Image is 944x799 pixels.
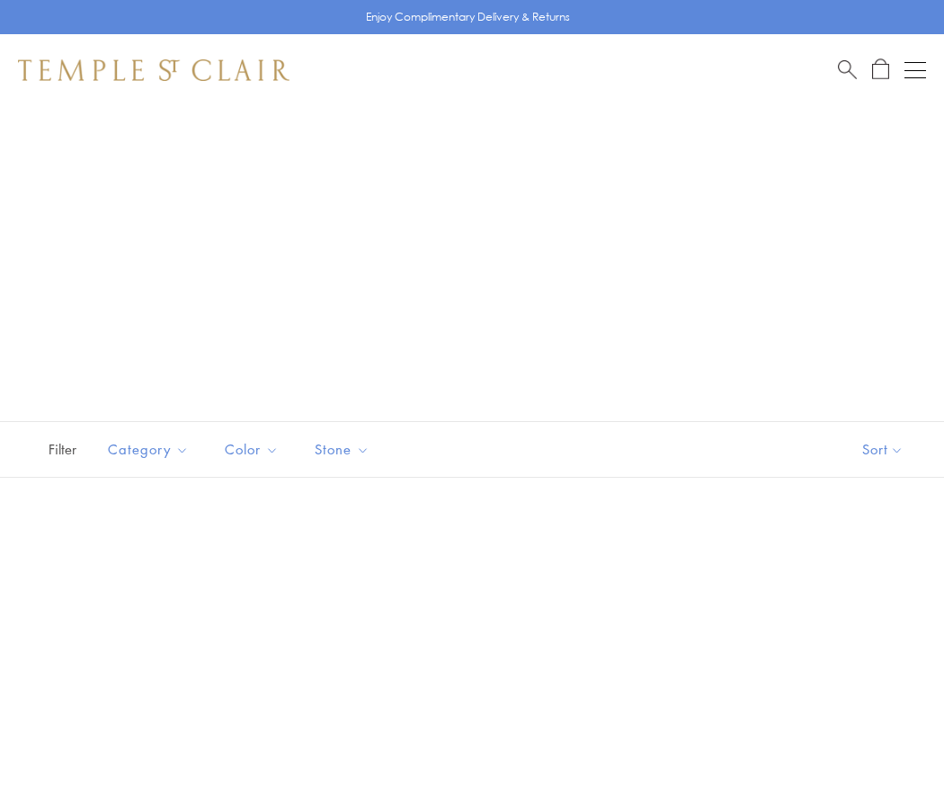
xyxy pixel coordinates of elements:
[94,429,202,470] button: Category
[366,8,570,26] p: Enjoy Complimentary Delivery & Returns
[822,422,944,477] button: Show sort by
[872,58,889,81] a: Open Shopping Bag
[306,438,383,461] span: Stone
[99,438,202,461] span: Category
[838,58,857,81] a: Search
[216,438,292,461] span: Color
[904,59,926,81] button: Open navigation
[211,429,292,470] button: Color
[301,429,383,470] button: Stone
[18,59,289,81] img: Temple St. Clair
